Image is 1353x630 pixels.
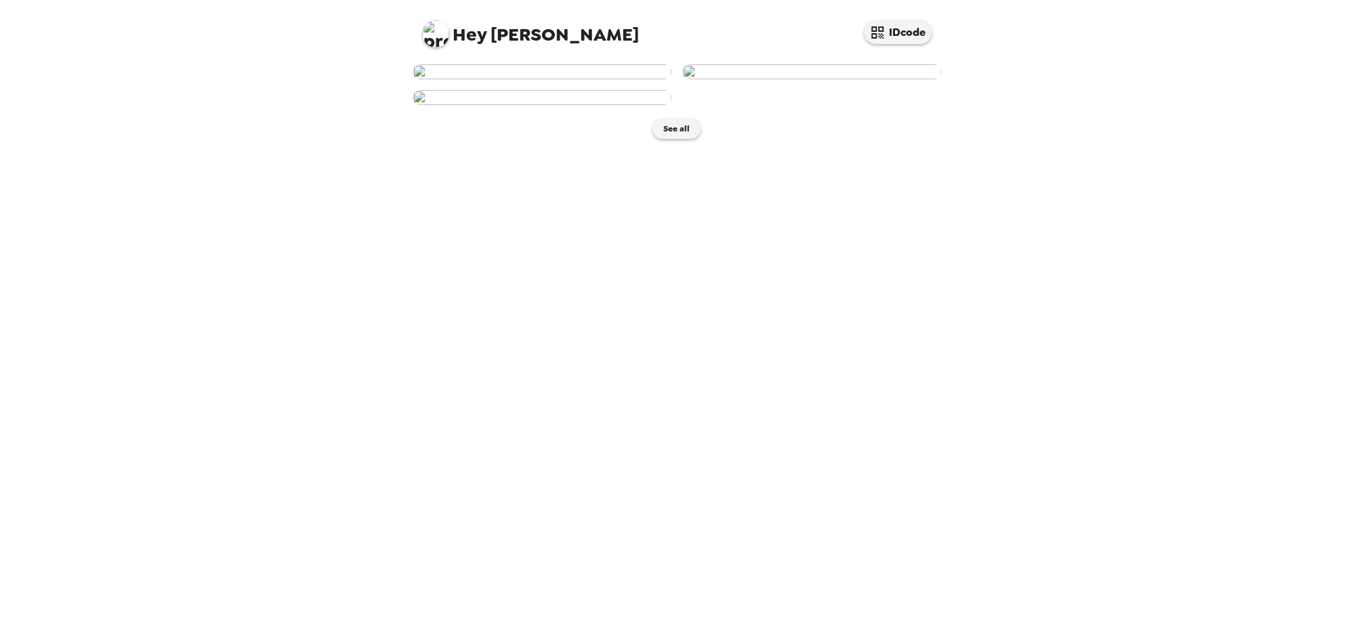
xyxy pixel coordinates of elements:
[422,14,639,44] span: [PERSON_NAME]
[413,64,671,79] img: user-264676
[413,90,671,105] img: user-264558
[682,64,941,79] img: user-264560
[453,22,486,47] span: Hey
[422,20,449,47] img: profile pic
[864,20,932,44] button: IDcode
[652,119,701,139] button: See all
